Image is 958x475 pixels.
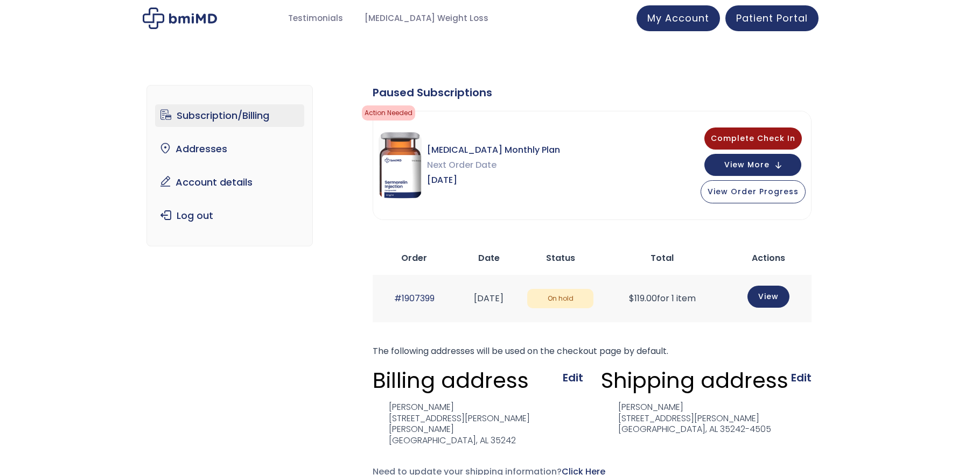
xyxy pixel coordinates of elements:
[373,402,583,446] address: [PERSON_NAME] [STREET_ADDRESS][PERSON_NAME][PERSON_NAME] [GEOGRAPHIC_DATA], AL 35242
[708,186,799,197] span: View Order Progress
[704,154,801,176] button: View More
[791,370,812,385] a: Edit
[637,5,720,31] a: My Account
[736,11,808,25] span: Patient Portal
[527,289,593,309] span: On hold
[647,11,709,25] span: My Account
[155,138,304,160] a: Addresses
[143,8,217,29] img: My account
[427,173,560,188] span: [DATE]
[629,292,634,304] span: $
[373,344,812,359] p: The following addresses will be used on the checkout page by default.
[546,252,575,264] span: Status
[724,161,770,168] span: View More
[601,402,771,435] address: [PERSON_NAME] [STREET_ADDRESS][PERSON_NAME] [GEOGRAPHIC_DATA], AL 35242-4505
[752,252,785,264] span: Actions
[365,12,488,25] span: [MEDICAL_DATA] Weight Loss
[146,85,313,246] nav: Account pages
[601,367,788,394] h3: Shipping address
[711,133,795,144] span: Complete Check In
[401,252,427,264] span: Order
[362,105,415,120] span: Action Needed
[277,8,354,29] a: Testimonials
[563,370,583,385] a: Edit
[725,5,819,31] a: Patient Portal
[427,143,560,158] span: [MEDICAL_DATA] Monthly Plan
[373,85,812,100] div: Paused Subscriptions
[155,171,304,194] a: Account details
[701,180,806,203] button: View Order Progress
[478,252,500,264] span: Date
[651,252,674,264] span: Total
[155,104,304,127] a: Subscription/Billing
[599,275,725,322] td: for 1 item
[288,12,343,25] span: Testimonials
[155,204,304,227] a: Log out
[704,127,802,150] button: Complete Check In
[354,8,499,29] a: [MEDICAL_DATA] Weight Loss
[474,292,504,304] time: [DATE]
[629,292,657,304] span: 119.00
[427,158,560,173] span: Next Order Date
[373,367,529,394] h3: Billing address
[394,292,435,304] a: #1907399
[747,286,789,308] a: View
